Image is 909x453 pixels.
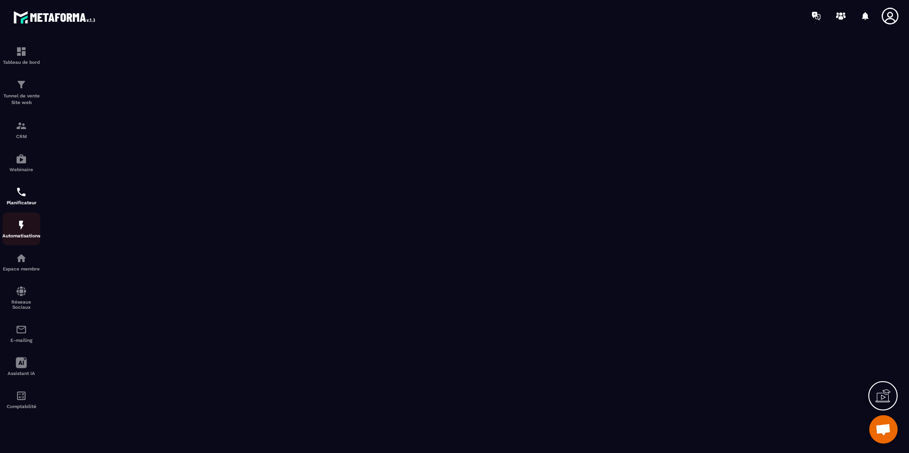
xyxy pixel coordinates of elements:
p: Planificateur [2,200,40,205]
a: formationformationTableau de bord [2,39,40,72]
img: formation [16,79,27,90]
p: Tableau de bord [2,60,40,65]
img: logo [13,9,98,26]
img: automations [16,153,27,165]
a: automationsautomationsEspace membre [2,245,40,279]
div: Ouvrir le chat [869,415,898,444]
a: automationsautomationsAutomatisations [2,212,40,245]
a: accountantaccountantComptabilité [2,383,40,416]
img: accountant [16,390,27,401]
img: automations [16,219,27,231]
p: Espace membre [2,266,40,271]
a: Assistant IA [2,350,40,383]
p: CRM [2,134,40,139]
p: E-mailing [2,338,40,343]
p: Assistant IA [2,371,40,376]
a: schedulerschedulerPlanificateur [2,179,40,212]
a: social-networksocial-networkRéseaux Sociaux [2,279,40,317]
p: Webinaire [2,167,40,172]
a: formationformationTunnel de vente Site web [2,72,40,113]
p: Tunnel de vente Site web [2,93,40,106]
p: Comptabilité [2,404,40,409]
img: automations [16,253,27,264]
a: formationformationCRM [2,113,40,146]
img: email [16,324,27,335]
img: scheduler [16,186,27,198]
a: automationsautomationsWebinaire [2,146,40,179]
img: social-network [16,286,27,297]
a: emailemailE-mailing [2,317,40,350]
img: formation [16,46,27,57]
p: Automatisations [2,233,40,238]
p: Réseaux Sociaux [2,299,40,310]
img: formation [16,120,27,131]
